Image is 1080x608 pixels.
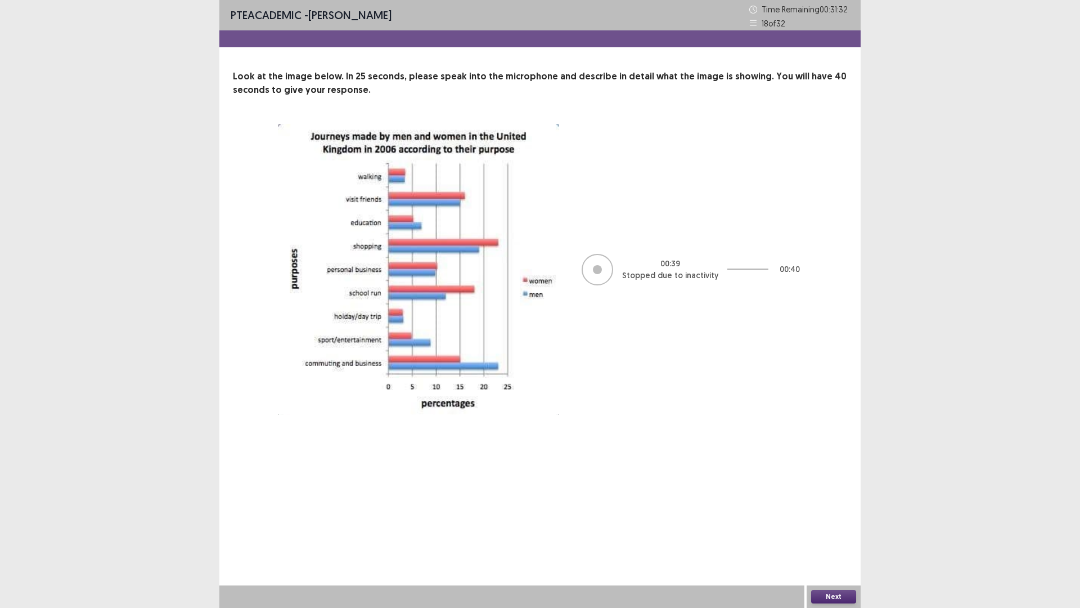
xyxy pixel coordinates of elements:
p: 00 : 40 [780,263,800,275]
p: Look at the image below. In 25 seconds, please speak into the microphone and describe in detail w... [233,70,847,97]
button: Next [811,590,856,603]
p: 18 of 32 [762,17,785,29]
p: Time Remaining 00 : 31 : 32 [762,3,849,15]
p: - [PERSON_NAME] [231,7,391,24]
span: PTE academic [231,8,301,22]
p: 00 : 39 [660,258,680,270]
img: image-description [278,124,559,415]
p: Stopped due to inactivity [622,270,718,281]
